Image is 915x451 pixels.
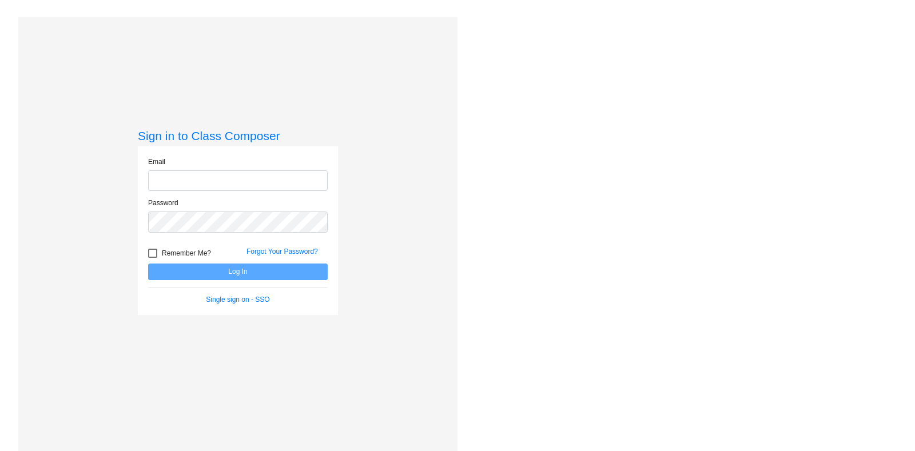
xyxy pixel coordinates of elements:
label: Email [148,157,165,167]
a: Forgot Your Password? [246,248,318,256]
span: Remember Me? [162,246,211,260]
a: Single sign on - SSO [206,296,269,304]
button: Log In [148,264,328,280]
label: Password [148,198,178,208]
h3: Sign in to Class Composer [138,129,338,143]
